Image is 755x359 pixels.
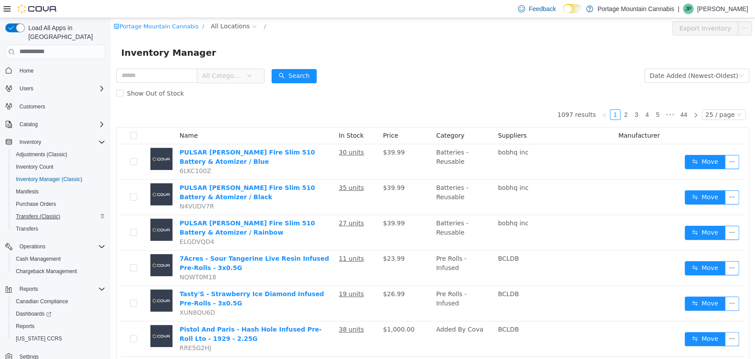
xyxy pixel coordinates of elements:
span: Inventory Count [16,163,54,170]
i: icon: down [628,55,633,61]
li: 44 [567,91,580,102]
li: Next Page [580,91,590,102]
span: Inventory [16,137,105,147]
td: Batteries - Reusable [322,162,384,197]
button: icon: ellipsis [614,208,629,222]
a: icon: shopPortage Mountain Cannabis [3,5,88,12]
button: icon: swapMove [574,314,615,328]
span: $1,000.00 [272,308,304,315]
button: Catalog [2,118,109,131]
i: icon: right [583,94,588,100]
span: Users [16,83,105,94]
a: Pistol And Paris - Hash Hole Infused Pre-Roll Lto - 1929 - 2.25G [69,308,211,324]
p: | [678,4,679,14]
span: Suppliers [387,114,416,121]
a: Reports [12,321,38,332]
a: Customers [16,101,49,112]
span: All Categories [92,53,132,62]
span: Chargeback Management [16,268,77,275]
a: Chargeback Management [12,266,80,277]
span: Adjustments (Classic) [16,151,67,158]
a: Purchase Orders [12,199,60,209]
span: Purchase Orders [12,199,105,209]
button: Users [2,82,109,95]
li: 3 [521,91,531,102]
span: Transfers (Classic) [16,213,60,220]
a: Dashboards [9,308,109,320]
a: Transfers (Classic) [12,211,64,222]
u: 19 units [228,272,253,279]
span: Operations [19,243,46,250]
span: Purchase Orders [16,201,56,208]
a: PULSAR [PERSON_NAME] Fire Slim 510 Battery & Atomizer / Black [69,166,204,182]
span: 6LKC100Z [69,149,100,156]
span: Inventory Manager (Classic) [12,174,105,185]
span: Reports [16,323,34,330]
img: Tasty'S - Strawberry Ice Diamond Infused Pre-Rolls - 3x0.5G placeholder [40,271,62,293]
u: 27 units [228,201,253,208]
span: Washington CCRS [12,333,105,344]
span: Operations [16,241,105,252]
li: Previous Page [489,91,499,102]
button: Adjustments (Classic) [9,148,109,161]
button: Transfers [9,223,109,235]
td: Pre Rolls - Infused [322,232,384,268]
u: 35 units [228,166,253,173]
span: Inventory [19,139,41,146]
div: 25 / page [595,92,624,101]
span: Transfers (Classic) [12,211,105,222]
button: Inventory Count [9,161,109,173]
u: 30 units [228,131,253,138]
p: Portage Mountain Cannabis [598,4,675,14]
span: $39.99 [272,166,294,173]
button: Cash Management [9,253,109,265]
a: 5 [542,92,552,101]
span: ELGDVQD4 [69,220,103,227]
button: Manifests [9,185,109,198]
span: bobhq inc [387,201,418,208]
button: Users [16,83,37,94]
a: Adjustments (Classic) [12,149,71,160]
img: 7Acres - Sour Tangerine Live Resin Infused Pre-Rolls - 3x0.5G placeholder [40,236,62,258]
a: Dashboards [12,309,55,319]
span: Customers [19,103,45,110]
li: 1097 results [447,91,485,102]
span: Reports [12,321,105,332]
a: Tasty'S - Strawberry Ice Diamond Infused Pre-Rolls - 3x0.5G [69,272,214,289]
span: / [92,5,93,12]
span: Cash Management [16,255,61,262]
a: Inventory Manager (Classic) [12,174,86,185]
a: PULSAR [PERSON_NAME] Fire Slim 510 Battery & Atomizer / Blue [69,131,204,147]
button: icon: swapMove [574,243,615,257]
button: Operations [16,241,49,252]
a: Cash Management [12,254,64,264]
div: Date Added (Newest-Oldest) [539,51,628,64]
span: Show Out of Stock [13,72,77,79]
button: icon: swapMove [574,208,615,222]
span: Canadian Compliance [16,298,68,305]
i: icon: shop [3,5,9,11]
button: icon: searchSearch [161,51,206,65]
span: N4VUDV7R [69,185,103,192]
span: Catalog [16,119,105,130]
input: Dark Mode [563,4,582,13]
span: JP [685,4,691,14]
i: icon: left [491,94,497,100]
span: Reports [19,286,38,293]
span: ••• [552,91,567,102]
li: 4 [531,91,542,102]
a: 3 [521,92,531,101]
a: 44 [567,92,579,101]
img: PULSAR Barb Fire Slim 510 Battery & Atomizer / Rainbow placeholder [40,201,62,223]
span: Price [272,114,287,121]
span: NQWT0M18 [69,255,106,262]
button: icon: swapMove [574,137,615,151]
div: Jane Price [683,4,694,14]
button: Transfers (Classic) [9,210,109,223]
span: Users [19,85,33,92]
span: Dashboards [16,310,51,317]
span: All Locations [100,3,139,13]
span: Load All Apps in [GEOGRAPHIC_DATA] [25,23,105,41]
span: BCLDB [387,237,408,244]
